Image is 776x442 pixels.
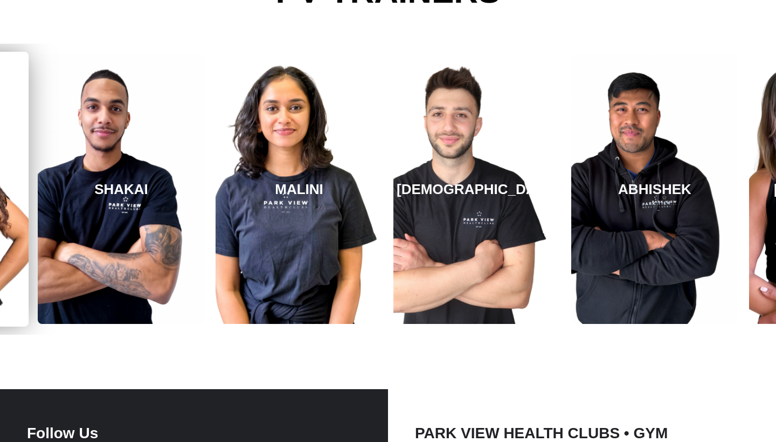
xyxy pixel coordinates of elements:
p: JOIN ANY GYM & GET 100% FREE ACCESS TO PVTV - [1,363,775,388]
h3: SHAKAI [94,181,148,198]
h3: MALINI [275,181,323,198]
h3: ABHISHEK [618,181,691,198]
a: [DEMOGRAPHIC_DATA] [393,54,560,324]
b: JOIN NOW [478,370,522,379]
a: MALINI [216,54,383,324]
h3: [DEMOGRAPHIC_DATA] [397,181,557,198]
a: JOIN ANY GYM & GET 100% FREE ACCESS TO PVTV -JOIN NOW [1,363,775,388]
a: ABHISHEK [571,54,738,324]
